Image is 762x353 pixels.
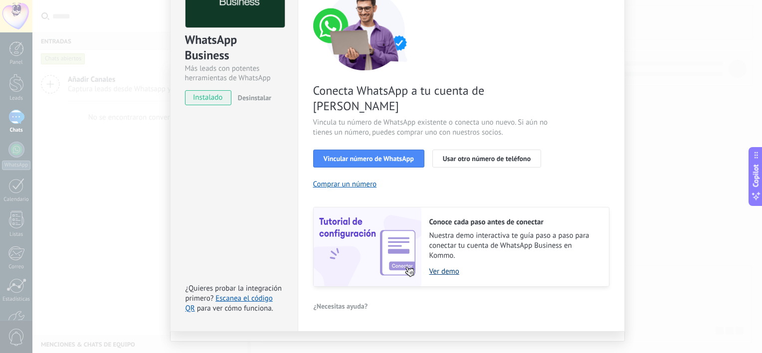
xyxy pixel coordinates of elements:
span: Usar otro número de teléfono [443,155,531,162]
button: Comprar un número [313,179,377,189]
span: ¿Quieres probar la integración primero? [186,284,282,303]
a: Ver demo [429,267,599,276]
span: Desinstalar [238,93,271,102]
span: Vincula tu número de WhatsApp existente o conecta uno nuevo. Si aún no tienes un número, puedes c... [313,118,551,138]
span: Copilot [751,165,761,187]
div: WhatsApp Business [185,32,283,64]
button: ¿Necesitas ayuda? [313,299,369,314]
button: Usar otro número de teléfono [432,150,541,168]
h2: Conoce cada paso antes de conectar [429,217,599,227]
span: Conecta WhatsApp a tu cuenta de [PERSON_NAME] [313,83,551,114]
span: Vincular número de WhatsApp [324,155,414,162]
a: Escanea el código QR [186,294,273,313]
span: ¿Necesitas ayuda? [314,303,368,310]
span: Nuestra demo interactiva te guía paso a paso para conectar tu cuenta de WhatsApp Business en Kommo. [429,231,599,261]
button: Desinstalar [234,90,271,105]
span: instalado [186,90,231,105]
span: para ver cómo funciona. [197,304,273,313]
button: Vincular número de WhatsApp [313,150,424,168]
div: Más leads con potentes herramientas de WhatsApp [185,64,283,83]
